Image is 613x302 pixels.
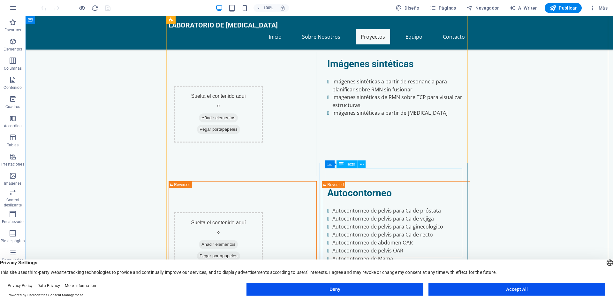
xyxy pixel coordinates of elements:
p: Imágenes [4,181,21,186]
i: Volver a cargar página [91,4,99,12]
p: Accordion [4,123,22,128]
span: Publicar [550,5,577,11]
p: Formularios [2,258,23,263]
p: Favoritos [4,27,21,33]
button: reload [91,4,99,12]
button: 100% [254,4,276,12]
div: Suelta el contenido aquí [148,70,237,127]
button: AI Writer [507,3,540,13]
span: Navegador [466,5,499,11]
i: Al redimensionar, ajustar el nivel de zoom automáticamente para ajustarse al dispositivo elegido. [280,5,285,11]
button: Navegador [464,3,502,13]
span: Texto [346,162,355,166]
button: Más [587,3,610,13]
span: Añadir elementos [173,97,212,106]
p: Contenido [4,85,22,90]
span: Pegar portapapeles [171,236,215,244]
span: Añadir elementos [173,224,212,233]
span: Páginas [430,5,456,11]
button: Páginas [427,3,459,13]
h6: 100% [263,4,273,12]
span: Más [589,5,608,11]
button: Diseño [393,3,422,13]
p: Prestaciones [1,162,24,167]
span: Diseño [396,5,420,11]
p: Elementos [4,47,22,52]
div: Diseño (Ctrl+Alt+Y) [393,3,422,13]
button: Publicar [545,3,582,13]
button: Haz clic para salir del modo de previsualización y seguir editando [78,4,86,12]
p: Cuadros [5,104,20,109]
p: Encabezado [2,219,24,224]
p: Tablas [7,143,19,148]
p: Pie de página [1,238,25,244]
span: Pegar portapapeles [171,109,215,118]
div: Suelta el contenido aquí [148,196,237,253]
a: Suelta el contenido aquíoAñadir elementosPegar portapapeles [143,36,242,160]
p: Columnas [4,66,22,71]
a: Suelta el contenido aquíoAñadir elementosPegar portapapeles [143,166,242,283]
span: AI Writer [509,5,537,11]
